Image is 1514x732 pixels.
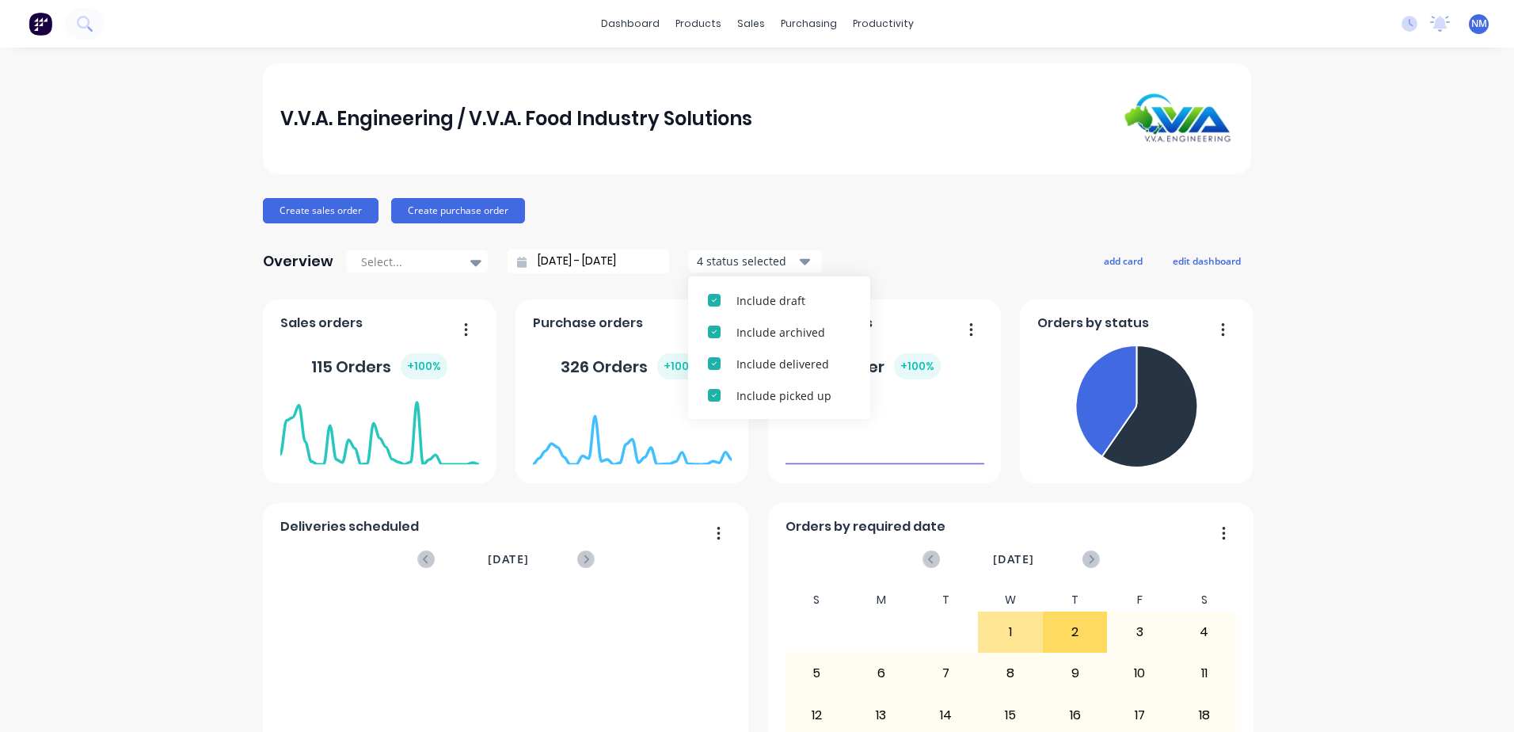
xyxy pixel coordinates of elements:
div: 10 [1108,654,1171,693]
div: 7 [915,654,978,693]
div: V.V.A. Engineering / V.V.A. Food Industry Solutions [280,103,752,135]
div: W [978,589,1043,612]
div: 1 [979,612,1042,652]
div: sales [729,12,773,36]
div: 5 [786,654,849,693]
button: add card [1094,250,1153,271]
div: 2 [1044,612,1107,652]
div: T [914,589,979,612]
div: + 100 % [894,353,941,379]
button: 4 status selected [688,250,823,273]
span: [DATE] [488,551,529,568]
div: purchasing [773,12,845,36]
div: 1 Order [829,353,941,379]
div: Include archived [736,324,850,341]
div: T [1043,589,1108,612]
div: M [849,589,914,612]
span: NM [1471,17,1487,31]
div: 9 [1044,654,1107,693]
div: 326 Orders [561,353,704,379]
div: 4 [1173,612,1236,652]
div: 8 [979,654,1042,693]
img: Factory [29,12,52,36]
div: 115 Orders [311,353,447,379]
button: Create sales order [263,198,378,223]
div: Include picked up [736,387,850,404]
span: Orders by status [1037,314,1149,333]
div: + 100 % [657,353,704,379]
div: 3 [1108,612,1171,652]
div: Include delivered [736,356,850,372]
div: S [1172,589,1237,612]
div: products [668,12,729,36]
div: S [785,589,850,612]
div: Overview [263,246,333,277]
div: productivity [845,12,922,36]
div: 11 [1173,654,1236,693]
div: 4 status selected [697,253,797,269]
span: [DATE] [993,551,1034,568]
button: Create purchase order [391,198,525,223]
div: + 100 % [401,353,447,379]
div: 6 [850,654,913,693]
div: Include draft [736,292,850,309]
span: Purchase orders [533,314,643,333]
a: dashboard [593,12,668,36]
button: edit dashboard [1162,250,1251,271]
span: Sales orders [280,314,363,333]
img: V.V.A. Engineering / V.V.A. Food Industry Solutions [1123,93,1234,143]
div: F [1107,589,1172,612]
